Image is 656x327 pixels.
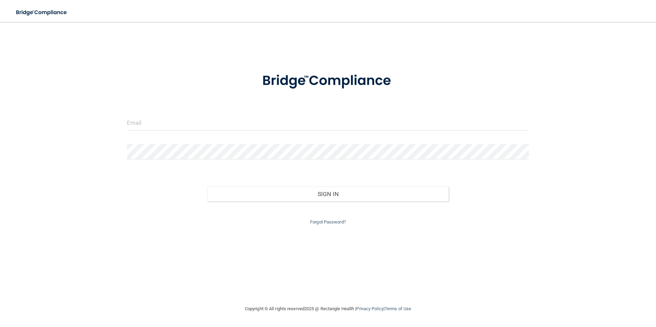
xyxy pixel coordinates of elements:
[207,186,449,202] button: Sign In
[310,219,346,225] a: Forgot Password?
[203,298,453,320] div: Copyright © All rights reserved 2025 @ Rectangle Health | |
[248,63,408,99] img: bridge_compliance_login_screen.278c3ca4.svg
[10,5,73,20] img: bridge_compliance_login_screen.278c3ca4.svg
[356,306,383,311] a: Privacy Policy
[127,115,529,131] input: Email
[385,306,411,311] a: Terms of Use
